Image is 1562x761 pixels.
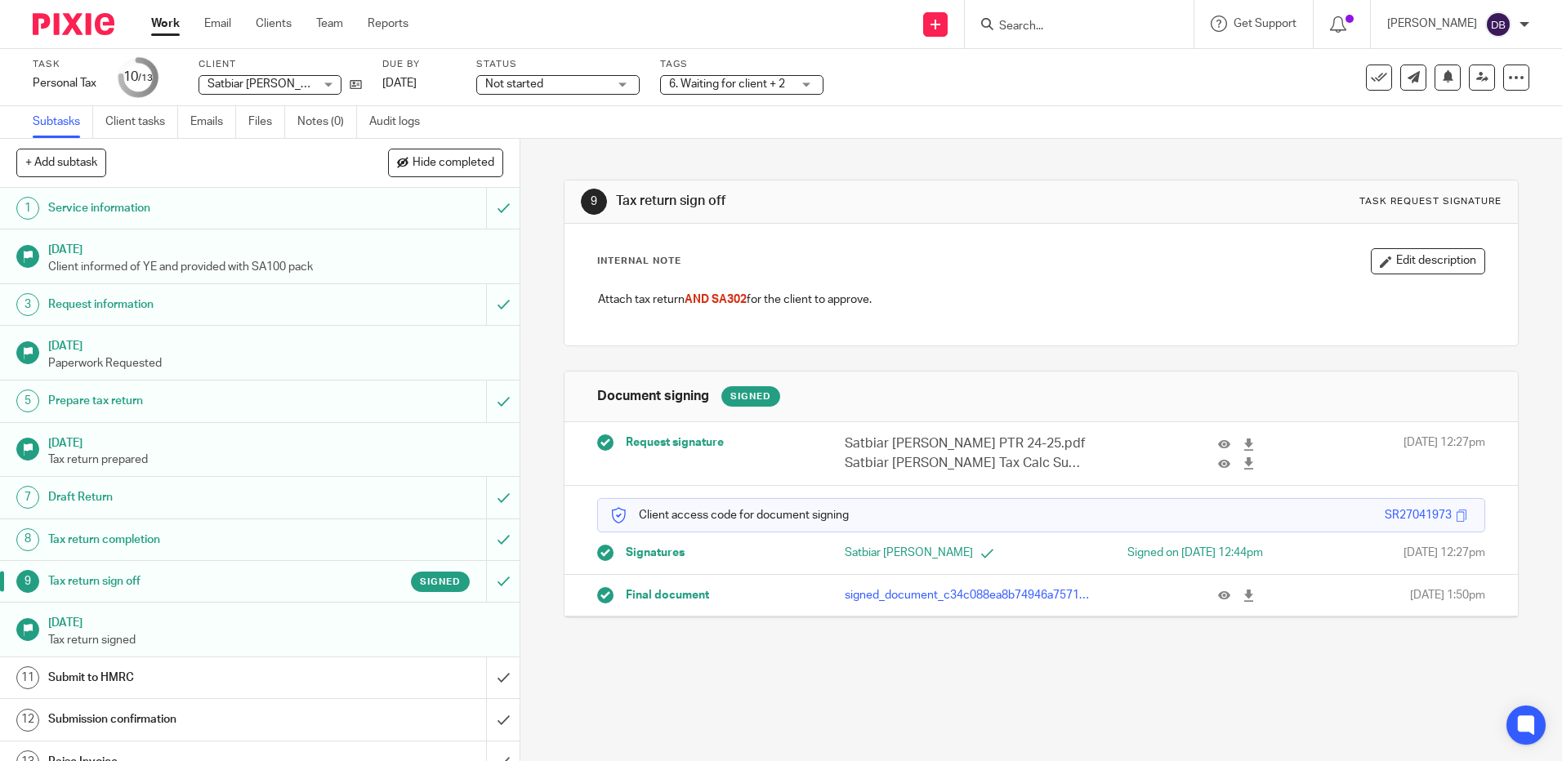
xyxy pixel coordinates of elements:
span: Final document [626,587,709,603]
label: Task [33,58,98,71]
p: Attach tax return for the client to approve. [598,291,1484,308]
a: Emails [190,106,236,138]
a: Audit logs [369,106,432,138]
a: Files [248,106,285,138]
button: + Add subtask [16,149,106,176]
div: 7 [16,486,39,509]
span: Signatures [626,545,685,561]
h1: Document signing [597,388,709,405]
span: [DATE] 12:27pm [1404,434,1485,473]
span: [DATE] 12:27pm [1404,545,1485,561]
a: Work [151,16,180,32]
small: /13 [138,73,153,82]
p: Satbiar [PERSON_NAME] [845,545,1041,561]
p: Satbiar [PERSON_NAME] PTR 24-25.pdf [845,434,1091,453]
div: 3 [16,293,39,316]
h1: [DATE] [48,431,504,452]
span: AND SA302 [685,294,747,305]
a: Team [316,16,343,32]
div: 9 [581,189,607,215]
span: 6. Waiting for client + 2 [669,78,785,90]
div: Task request signature [1359,195,1502,208]
div: 9 [16,570,39,593]
img: Pixie [33,13,114,35]
p: Tax return signed [48,632,504,648]
span: Request signature [626,434,724,451]
h1: [DATE] [48,334,504,354]
a: Reports [368,16,408,32]
p: Client informed of YE and provided with SA100 pack [48,259,504,275]
label: Client [199,58,362,71]
button: Edit description [1371,248,1485,274]
img: svg%3E [1485,11,1511,38]
div: SR27041973 [1385,507,1452,523]
h1: [DATE] [48,238,504,258]
h1: Submit to HMRC [48,665,329,690]
a: Client tasks [105,106,178,138]
span: Satbiar [PERSON_NAME] [208,78,336,90]
p: Tax return prepared [48,452,504,468]
span: Not started [485,78,543,90]
h1: Tax return completion [48,527,329,552]
h1: Tax return sign off [48,569,329,594]
p: [PERSON_NAME] [1387,16,1477,32]
span: Signed [420,575,461,589]
h1: Prepare tax return [48,389,329,413]
div: 8 [16,528,39,551]
label: Tags [660,58,823,71]
h1: Request information [48,292,329,317]
a: Notes (0) [297,106,357,138]
a: Email [204,16,231,32]
p: signed_document_c34c088ea8b74946a7571d35acbd3a12.pdf [845,587,1091,603]
div: 10 [123,68,153,87]
div: 11 [16,666,39,689]
span: [DATE] 1:50pm [1410,587,1485,603]
input: Search [997,20,1145,34]
h1: [DATE] [48,611,504,631]
a: Subtasks [33,106,93,138]
h1: Submission confirmation [48,707,329,732]
a: Clients [256,16,292,32]
p: Satbiar [PERSON_NAME] Tax Calc Summary 24-25.pdf [845,454,1091,473]
span: Hide completed [413,157,494,170]
label: Status [476,58,640,71]
div: Signed [721,386,780,407]
div: 12 [16,709,39,732]
h1: Service information [48,196,329,220]
p: Internal Note [597,255,681,268]
h1: Tax return sign off [616,193,1076,210]
p: Client access code for document signing [610,507,849,523]
div: 1 [16,197,39,220]
span: Get Support [1234,18,1296,29]
h1: Draft Return [48,485,329,510]
div: 5 [16,389,39,412]
label: Due by [382,58,456,71]
div: Personal Tax [33,75,98,91]
button: Hide completed [388,149,503,176]
div: Signed on [DATE] 12:44pm [1067,545,1263,561]
p: Paperwork Requested [48,355,504,372]
span: [DATE] [382,78,417,89]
